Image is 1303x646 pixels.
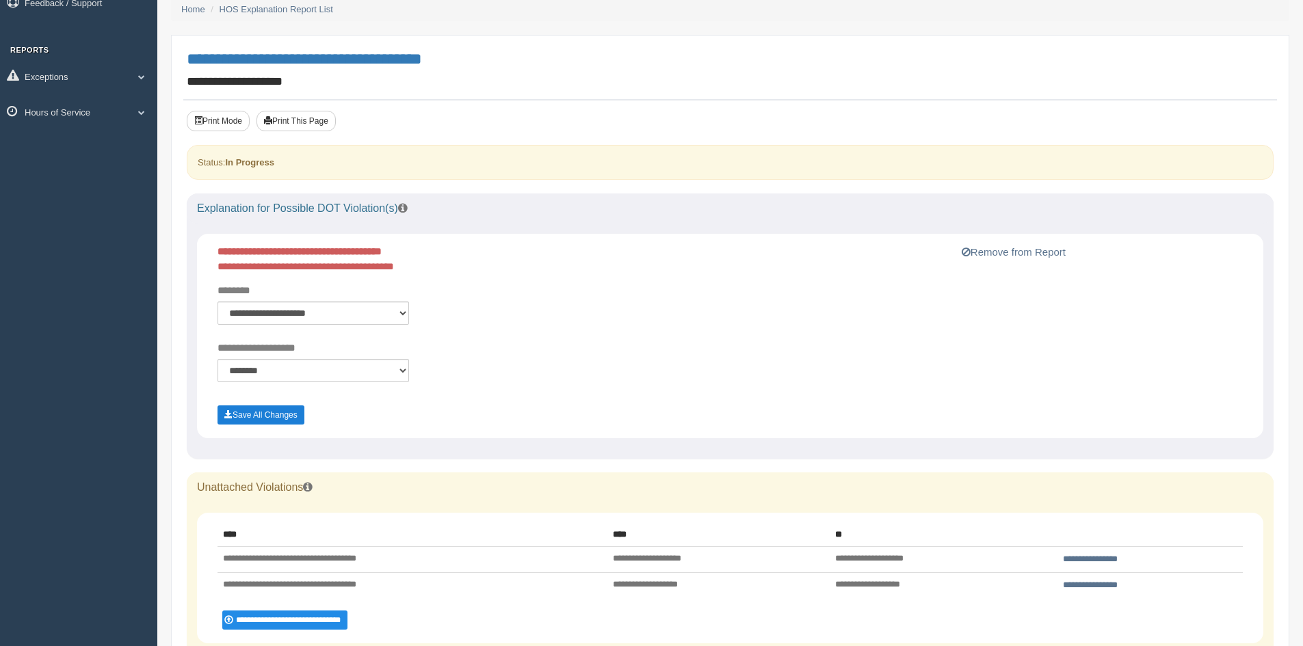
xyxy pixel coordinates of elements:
button: Save [218,405,304,425]
button: Remove from Report [958,244,1070,260]
a: Home [181,4,205,14]
strong: In Progress [225,157,274,167]
a: HOS Explanation Report List [220,4,333,14]
div: Explanation for Possible DOT Violation(s) [187,193,1274,224]
button: Print This Page [256,111,336,131]
div: Unattached Violations [187,472,1274,502]
div: Status: [187,145,1274,180]
button: Print Mode [187,111,250,131]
